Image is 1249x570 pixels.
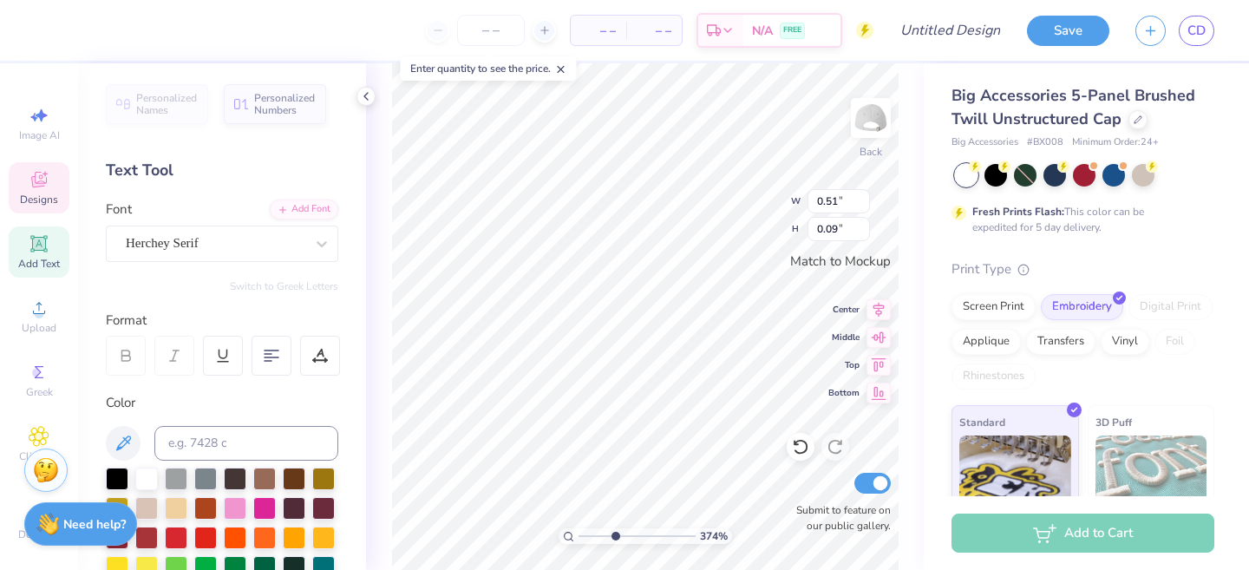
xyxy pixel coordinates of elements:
div: This color can be expedited for 5 day delivery. [972,204,1186,235]
div: Screen Print [951,294,1036,320]
button: Switch to Greek Letters [230,279,338,293]
label: Submit to feature on our public gallery. [787,502,891,534]
strong: Need help? [63,516,126,533]
span: Standard [959,413,1005,431]
button: Save [1027,16,1109,46]
div: Enter quantity to see the price. [401,56,577,81]
span: Clipart & logos [9,449,69,477]
span: Center [828,304,860,316]
span: 374 % [700,528,728,544]
a: CD [1179,16,1214,46]
input: Untitled Design [886,13,1014,48]
span: – – [637,22,671,40]
div: Add Font [270,200,338,219]
span: – – [581,22,616,40]
div: Text Tool [106,159,338,182]
input: – – [457,15,525,46]
span: Upload [22,321,56,335]
span: Top [828,359,860,371]
span: N/A [752,22,773,40]
div: Digital Print [1128,294,1213,320]
div: Color [106,393,338,413]
span: # BX008 [1027,135,1063,150]
div: Applique [951,329,1021,355]
span: Decorate [18,527,60,541]
div: Embroidery [1041,294,1123,320]
div: Back [860,144,882,160]
span: Middle [828,331,860,344]
div: Print Type [951,259,1214,279]
img: 3D Puff [1095,436,1207,522]
div: Format [106,311,340,331]
span: Big Accessories [951,135,1018,150]
span: Bottom [828,387,860,399]
label: Font [106,200,132,219]
strong: Fresh Prints Flash: [972,205,1064,219]
span: FREE [783,24,801,36]
input: e.g. 7428 c [154,426,338,461]
span: Personalized Names [136,92,198,116]
span: Add Text [18,257,60,271]
img: Standard [959,436,1071,522]
div: Rhinestones [951,364,1036,390]
span: Minimum Order: 24 + [1072,135,1159,150]
img: Back [853,101,888,135]
span: Greek [26,385,53,399]
span: Image AI [19,128,60,142]
span: Designs [20,193,58,206]
span: Big Accessories 5-Panel Brushed Twill Unstructured Cap [951,85,1195,129]
span: 3D Puff [1095,413,1132,431]
div: Vinyl [1101,329,1149,355]
span: CD [1187,21,1206,41]
div: Transfers [1026,329,1095,355]
div: Foil [1154,329,1195,355]
span: Personalized Numbers [254,92,316,116]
